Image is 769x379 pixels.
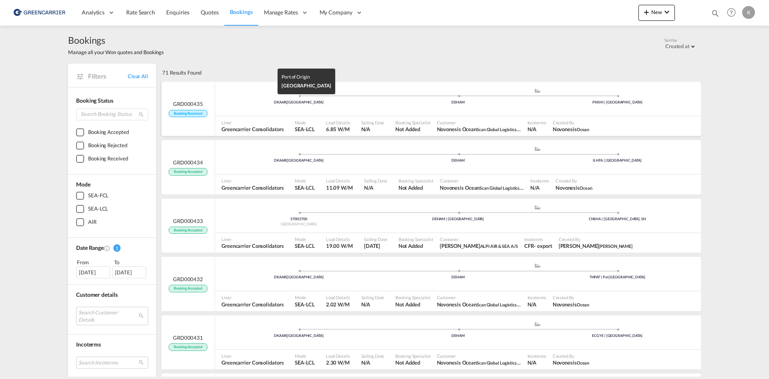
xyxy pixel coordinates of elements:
span: Not Added [399,242,433,249]
span: | [286,275,287,279]
span: Jørgen Kristensen [559,242,632,249]
md-checkbox: SEA-FCL [76,192,148,200]
span: Load Details [326,178,353,184]
div: Booking Accepted [88,128,129,136]
span: Booking Accepted [169,343,207,351]
span: Novonesis Ocean Scan Global Logistics A/S [440,184,524,191]
div: DEHAM [378,158,538,163]
span: 2.30 W/M [326,359,350,366]
md-icon: icon-chevron-down [662,7,672,17]
span: Created By [553,120,590,126]
span: Ocean [577,302,590,307]
span: SEA-LCL [295,242,314,249]
span: Novonesis Ocean Scan Global Logistics A/S [437,301,521,308]
span: Novonesis Ocean [553,126,590,133]
span: SEA-LCL [295,126,314,133]
div: Port of Origin [282,73,331,81]
span: Incoterms [527,294,546,300]
div: K [742,6,755,19]
span: Liner [221,120,284,126]
span: Liner [221,178,284,184]
div: Booking Status [76,97,148,105]
span: N/A [361,359,384,366]
div: DEHAM [378,333,538,338]
span: Booking Specialist [399,236,433,242]
span: Filters [88,72,128,81]
span: Rate Search [126,9,155,16]
div: N/A [530,184,540,191]
div: From [76,258,111,266]
span: Customer [437,294,521,300]
span: Bookings [68,34,164,47]
span: Booking Status [76,97,113,104]
span: New [642,9,672,15]
span: [PERSON_NAME] [599,243,632,249]
span: Greencarrier Consolidators [221,359,284,366]
span: N/A [361,126,384,133]
span: Booking Accepted [169,168,207,176]
div: ILHFA | [GEOGRAPHIC_DATA] [537,158,697,163]
div: [DATE] [112,266,146,278]
md-checkbox: AIR [76,218,148,226]
div: GRD000434 Booking Accepted Port of OriginAarhus assets/icons/custom/ship-fill.svgassets/icons/cus... [161,140,701,195]
md-icon: icon-plus 400-fg [642,7,651,17]
span: Customer [440,236,518,242]
span: | [286,333,287,338]
md-icon: assets/icons/custom/ship-fill.svg [533,89,542,93]
md-icon: assets/icons/custom/ship-fill.svg [533,147,542,151]
a: Clear All [128,73,148,80]
span: Booking Accepted [169,227,207,234]
span: Liner [221,294,284,300]
span: | [286,158,287,162]
span: Greencarrier Consolidators [221,301,284,308]
span: Load Details [326,353,350,359]
span: Booking Specialist [395,353,430,359]
div: DKAAR [GEOGRAPHIC_DATA] [219,158,378,163]
span: From To [DATE][DATE] [76,258,148,278]
span: GRD000435 [173,100,203,107]
span: Novonesis Ocean [553,359,590,366]
div: GRD000435 Booking Received Port of OriginAarhus assets/icons/custom/ship-fill.svgassets/icons/cus... [161,82,701,136]
span: Created By [556,178,592,184]
span: Bookings [230,8,253,15]
div: - export [534,242,552,249]
md-checkbox: SEA-LCL [76,205,148,213]
span: SEA-LCL [295,301,314,308]
span: Liner [221,236,284,242]
span: Created By [553,294,590,300]
div: Booking Rejected [88,142,127,150]
div: SEA-FCL [88,192,109,200]
span: Customer details [76,291,117,298]
md-icon: icon-magnify [138,111,144,118]
div: Booking Received [88,155,128,163]
span: Incoterms [530,178,549,184]
span: Incoterms [527,120,546,126]
span: SEA-LCL [295,359,314,366]
md-icon: assets/icons/custom/ship-fill.svg [533,263,542,268]
div: Help [725,6,742,20]
span: Novonesis Ocean [553,301,590,308]
md-icon: icon-magnify [711,9,720,18]
div: icon-magnify [711,9,720,21]
span: Date Range [76,244,104,251]
span: 11.09 W/M [326,184,353,191]
span: Ocean [580,185,592,191]
span: Scan Global Logistics A/S [479,184,527,191]
span: 19.00 W/M [326,243,353,249]
span: Mode [76,181,91,188]
span: Sailing Date [361,120,384,126]
span: Incoterms [527,353,546,359]
div: [GEOGRAPHIC_DATA] [219,222,378,227]
span: 5700 [299,217,307,221]
span: Customer [437,353,521,359]
div: CFR [524,242,534,249]
span: Novonesis Ocean Scan Global Logistics A/S [437,359,521,366]
span: Scan Global Logistics A/S [477,126,525,132]
span: Created By [553,353,590,359]
span: N/A [364,184,387,191]
span: Mode [295,236,314,242]
div: Created at [665,43,690,49]
span: Booking Accepted [169,285,207,292]
input: Search Booking Status [76,108,148,120]
div: N/A [527,301,537,308]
